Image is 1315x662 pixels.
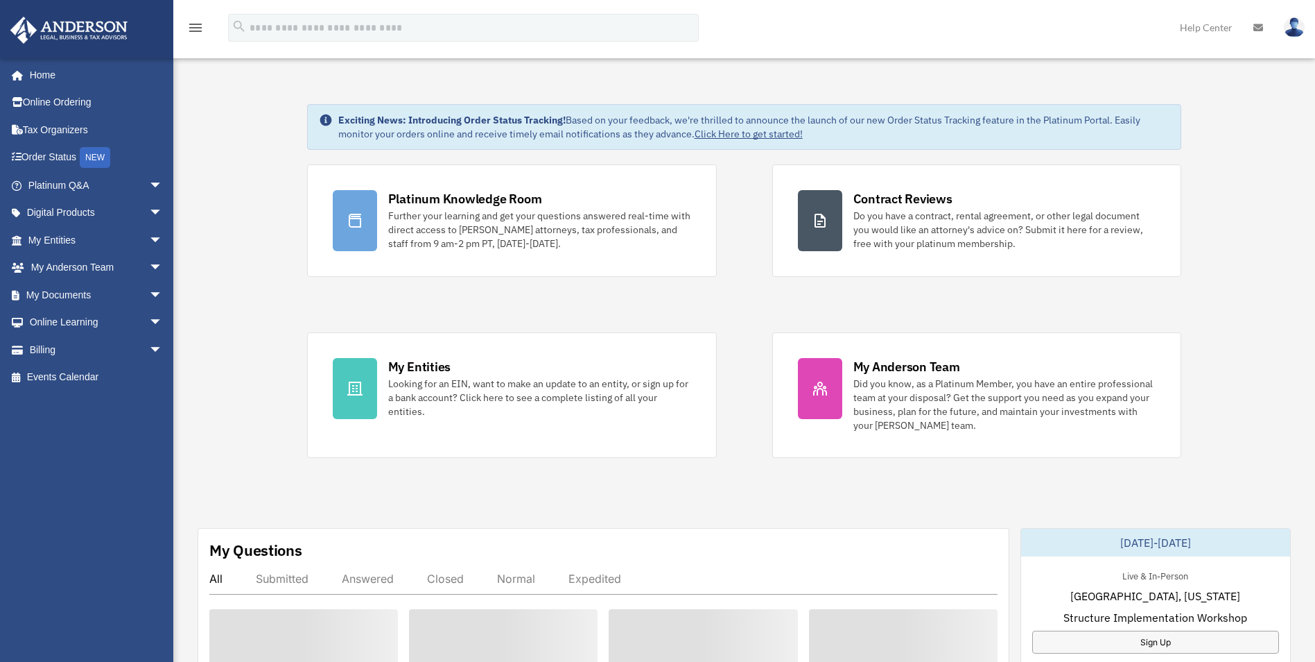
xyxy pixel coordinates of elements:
div: Expedited [568,572,621,586]
a: Online Ordering [10,89,184,117]
strong: Exciting News: Introducing Order Status Tracking! [338,114,566,126]
a: Platinum Knowledge Room Further your learning and get your questions answered real-time with dire... [307,164,717,277]
a: Platinum Q&Aarrow_drop_down [10,171,184,199]
span: [GEOGRAPHIC_DATA], [US_STATE] [1070,588,1240,604]
a: Click Here to get started! [695,128,803,140]
a: Tax Organizers [10,116,184,144]
a: My Entitiesarrow_drop_down [10,226,184,254]
div: NEW [80,147,110,168]
a: My Documentsarrow_drop_down [10,281,184,309]
span: arrow_drop_down [149,309,177,337]
div: Platinum Knowledge Room [388,190,542,207]
div: My Anderson Team [853,358,960,375]
img: Anderson Advisors Platinum Portal [6,17,132,44]
a: Online Learningarrow_drop_down [10,309,184,337]
div: Further your learning and get your questions answered real-time with direct access to [PERSON_NAM... [388,209,691,251]
span: Structure Implementation Workshop [1063,609,1247,626]
div: Based on your feedback, we're thrilled to announce the launch of our new Order Status Tracking fe... [338,113,1170,141]
a: menu [187,24,204,36]
a: Order StatusNEW [10,144,184,172]
div: All [209,572,223,586]
span: arrow_drop_down [149,226,177,255]
div: [DATE]-[DATE] [1021,529,1290,557]
img: User Pic [1284,17,1305,37]
span: arrow_drop_down [149,254,177,282]
span: arrow_drop_down [149,281,177,309]
a: Events Calendar [10,364,184,391]
i: menu [187,19,204,36]
span: arrow_drop_down [149,171,177,200]
div: Did you know, as a Platinum Member, you have an entire professional team at your disposal? Get th... [853,377,1156,432]
div: Do you have a contract, rental agreement, or other legal document you would like an attorney's ad... [853,209,1156,251]
span: arrow_drop_down [149,199,177,228]
div: Submitted [256,572,308,586]
span: arrow_drop_down [149,336,177,364]
a: Billingarrow_drop_down [10,336,184,364]
div: My Questions [209,540,302,561]
div: Normal [497,572,535,586]
div: Live & In-Person [1111,568,1199,582]
a: My Entities Looking for an EIN, want to make an update to an entity, or sign up for a bank accoun... [307,332,717,458]
a: My Anderson Teamarrow_drop_down [10,254,184,282]
div: My Entities [388,358,451,375]
i: search [232,19,247,34]
div: Looking for an EIN, want to make an update to an entity, or sign up for a bank account? Click her... [388,377,691,418]
a: Contract Reviews Do you have a contract, rental agreement, or other legal document you would like... [772,164,1182,277]
a: Sign Up [1032,631,1279,654]
div: Answered [342,572,394,586]
a: Home [10,61,177,89]
div: Closed [427,572,464,586]
div: Contract Reviews [853,190,952,207]
a: Digital Productsarrow_drop_down [10,199,184,227]
a: My Anderson Team Did you know, as a Platinum Member, you have an entire professional team at your... [772,332,1182,458]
